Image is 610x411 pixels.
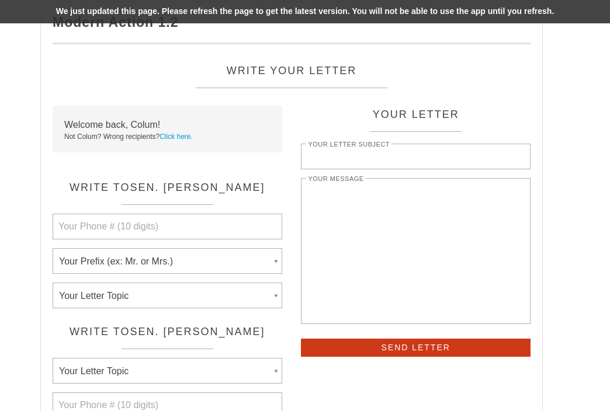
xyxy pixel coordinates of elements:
label: Your Letter Subject [306,138,391,150]
a: Click here [160,133,190,141]
span: Sen. [PERSON_NAME] [130,182,265,193]
input: Your Letter Subject [301,144,531,169]
input: Send Letter [301,339,531,357]
div: Welcome back, Colum! [64,117,271,132]
h4: Write To [53,179,282,214]
h4: Write To [53,323,282,358]
span: Sen. [PERSON_NAME] [130,326,265,337]
label: Your Message [306,173,365,184]
h4: Your Letter [301,106,531,141]
h2: Modern Action 1.2 [53,13,531,44]
input: Your Phone # (10 digits) [53,214,282,239]
h4: Write Your Letter [53,62,531,97]
small: Not Colum? Wrong recipients? . [64,133,193,141]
